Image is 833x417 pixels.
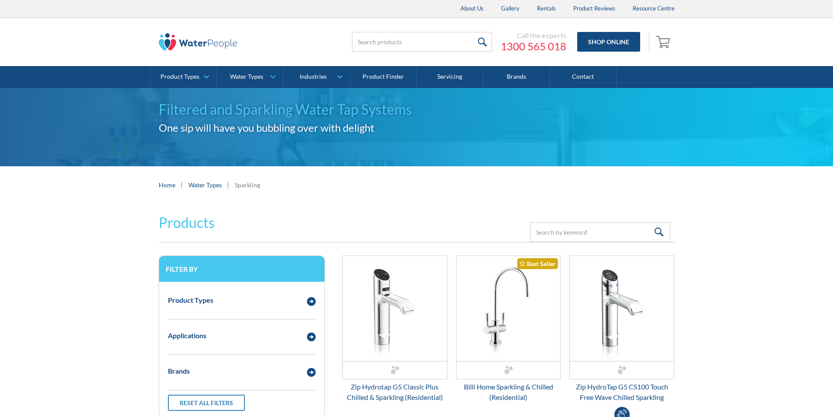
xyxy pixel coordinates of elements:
div: Sparkling [235,180,260,189]
a: Open cart [654,32,675,53]
a: Servicing [417,66,483,88]
a: Product Finder [350,66,417,88]
a: Contact [550,66,617,88]
h1: Filtered and Sparkling Water Tap Systems [159,99,675,120]
div: Applications [168,330,206,341]
iframe: podium webchat widget bubble [746,373,833,417]
a: Shop Online [577,32,640,52]
div: Industries [300,73,327,81]
a: Zip Hydrotap G5 Classic Plus Chilled & Sparkling (Residential)Zip Hydrotap G5 Classic Plus Chille... [342,256,447,403]
img: The Water People [159,33,237,51]
a: Billi Home Sparkling & Chilled (Residential)Best SellerBilli Home Sparkling & Chilled (Residential) [456,256,561,403]
img: Zip Hydrotap G5 Classic Plus Chilled & Sparkling (Residential) [343,256,447,361]
div: Zip HydroTap G5 CS100 Touch Free Wave Chilled Sparkling [569,382,674,403]
h2: One sip will have you bubbling over with delight [159,120,675,136]
div: Brands [168,366,190,376]
a: Water Types [217,66,283,88]
h2: Products [159,212,215,233]
div: | [180,179,184,190]
a: Industries [283,66,349,88]
div: Billi Home Sparkling & Chilled (Residential) [456,382,561,403]
img: Billi Home Sparkling & Chilled (Residential) [457,256,561,361]
div: Best Seller [517,258,558,269]
div: Water Types [230,73,263,81]
input: Search by keyword [530,222,670,242]
a: Water Types [188,180,222,189]
a: Brands [483,66,550,88]
a: 1300 565 018 [501,40,566,53]
a: Reset all filters [168,395,245,411]
div: Product Types [168,295,213,305]
img: Zip HydroTap G5 CS100 Touch Free Wave Chilled Sparkling [570,256,674,361]
a: Zip HydroTap G5 CS100 Touch Free Wave Chilled Sparkling Zip HydroTap G5 CS100 Touch Free Wave Chi... [569,256,674,403]
div: Product Types [160,73,199,81]
div: Call the experts [501,31,566,40]
input: Search products [352,32,492,52]
div: | [226,179,230,190]
img: shopping cart [656,35,673,49]
a: Product Types [150,66,216,88]
div: Zip Hydrotap G5 Classic Plus Chilled & Sparkling (Residential) [342,382,447,403]
a: Home [159,180,175,189]
h3: Filter by [166,265,318,273]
